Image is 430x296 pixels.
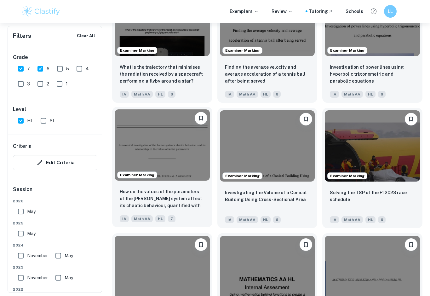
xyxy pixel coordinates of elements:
h6: Filters [13,32,31,40]
p: Solving the TSP of the F1 2023 race schedule [330,189,415,203]
span: HL [27,117,33,124]
span: SL [50,117,55,124]
span: IA [225,91,234,98]
span: 2022 [13,287,97,292]
span: IA [330,216,339,223]
span: May [27,230,36,237]
button: Help and Feedback [368,6,379,17]
button: Bookmark [405,238,417,251]
span: May [65,274,73,281]
h6: Level [13,106,97,113]
span: HL [365,91,376,98]
span: Examiner Marking [118,48,157,53]
span: IA [225,216,234,223]
span: IA [330,91,339,98]
span: IA [120,91,129,98]
span: May [65,252,73,259]
img: Math AA IA example thumbnail: Investigating the Volume of a Conical Bu [220,110,315,182]
span: 2025 [13,220,97,226]
p: Investigating the Volume of a Conical Building Using Cross-Sectional Area [225,189,310,203]
p: Exemplars [230,8,259,15]
span: 6 [378,91,386,98]
a: Examiner MarkingBookmarkSolving the TSP of the F1 2023 race scheduleIAMath AAHL6 [322,108,422,228]
span: Examiner Marking [223,173,262,179]
span: 2 [47,80,49,87]
button: Bookmark [300,113,312,125]
span: IA [120,215,129,222]
span: Math AA [237,216,258,223]
img: Math AA IA example thumbnail: Solving the TSP of the F1 2023 race sche [325,110,420,182]
span: 3 [27,80,30,87]
h6: Criteria [13,142,32,150]
button: Bookmark [405,113,417,125]
button: Edit Criteria [13,155,97,170]
a: Schools [346,8,363,15]
button: Bookmark [195,238,207,251]
h6: LL [387,8,394,15]
a: Examiner MarkingBookmarkInvestigating the Volume of a Conical Building Using Cross-Sectional Area... [217,108,318,228]
span: HL [261,216,271,223]
span: Math AA [237,91,258,98]
span: 6 [378,216,386,223]
p: Finding the average velocity and average acceleration of a tennis ball after being served [225,64,310,84]
span: 1 [66,80,68,87]
span: 2023 [13,264,97,270]
span: 6 [47,65,49,72]
span: 7 [27,65,30,72]
span: 6 [168,91,175,98]
span: Math AA [131,91,153,98]
span: November [27,274,48,281]
span: HL [155,91,165,98]
h6: Session [13,186,97,198]
span: HL [365,216,376,223]
p: What is the trajectory that minimises the radiation received by a spacecraft performing a flyby a... [120,64,205,84]
span: 4 [86,65,89,72]
span: Examiner Marking [328,48,367,53]
span: Examiner Marking [223,48,262,53]
span: Math AA [341,91,363,98]
button: LL [384,5,397,18]
span: Math AA [341,216,363,223]
span: Math AA [131,215,153,222]
span: 2024 [13,242,97,248]
span: 5 [66,65,69,72]
p: Investigation of power lines using hyperbolic trigonometric and parabolic equations [330,64,415,84]
span: Examiner Marking [118,172,157,178]
span: HL [155,215,165,222]
span: November [27,252,48,259]
button: Bookmark [300,238,312,251]
a: Examiner MarkingBookmarkHow do the values of the parameters of the Lorenz system affect its chaot... [112,108,212,228]
span: 2026 [13,198,97,204]
span: Examiner Marking [328,173,367,179]
p: How do the values of the parameters of the Lorenz system affect its chaotic behaviour, quantified... [120,188,205,210]
span: 7 [168,215,175,222]
button: Bookmark [195,112,207,125]
img: Clastify logo [21,5,61,18]
span: 6 [273,91,281,98]
button: Clear All [75,31,97,41]
span: 6 [273,216,281,223]
h6: Grade [13,54,97,61]
p: Review [272,8,293,15]
img: Math AA IA example thumbnail: How do the values of the parameters of t [115,109,210,181]
a: Tutoring [309,8,333,15]
span: HL [261,91,271,98]
span: May [27,208,36,215]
